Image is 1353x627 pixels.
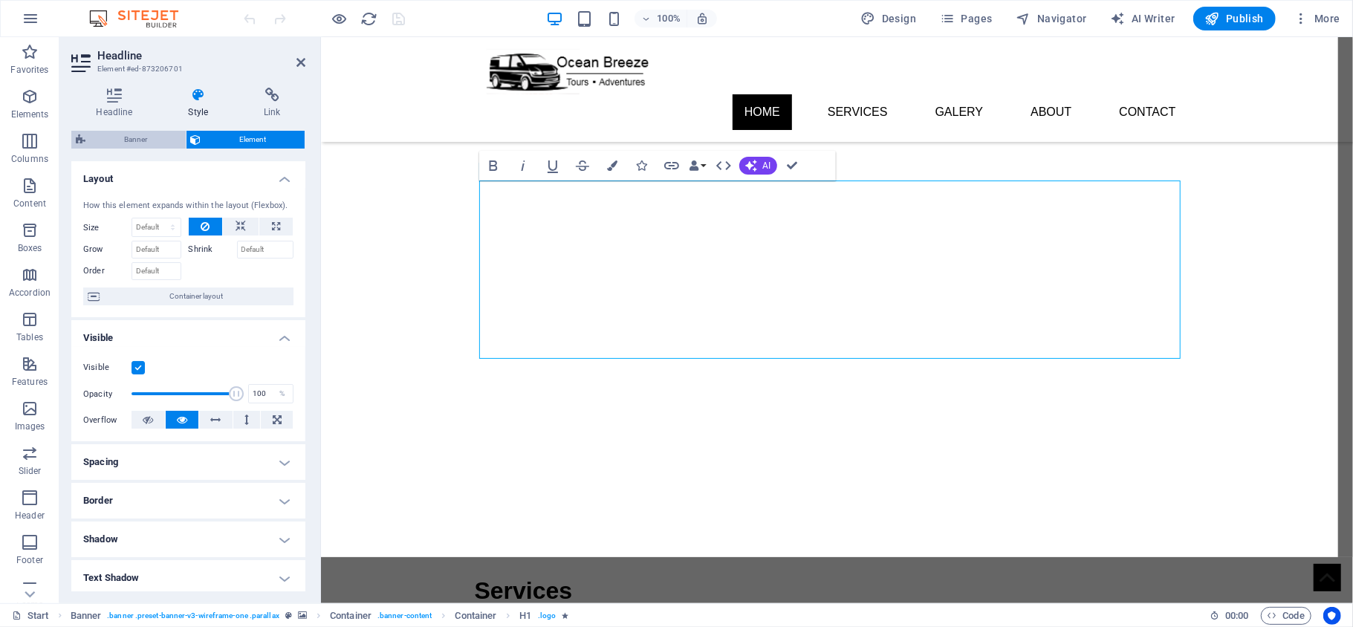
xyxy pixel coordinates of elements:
[71,522,305,557] h4: Shadow
[361,10,378,27] i: Reload page
[83,287,293,305] button: Container layout
[71,320,305,347] h4: Visible
[658,151,686,181] button: Link
[71,607,102,625] span: Click to select. Double-click to edit
[598,151,626,181] button: Colors
[10,64,48,76] p: Favorites
[377,607,432,625] span: . banner-content
[237,241,294,259] input: Default
[12,376,48,388] p: Features
[1288,7,1346,30] button: More
[186,131,305,149] button: Element
[163,88,239,119] h4: Style
[1294,11,1340,26] span: More
[509,151,537,181] button: Italic (Ctrl+I)
[83,412,132,429] label: Overflow
[83,390,132,398] label: Opacity
[568,151,597,181] button: Strikethrough
[455,607,497,625] span: Click to select. Double-click to edit
[83,262,132,280] label: Order
[1236,610,1238,621] span: :
[19,465,42,477] p: Slider
[16,331,43,343] p: Tables
[9,287,51,299] p: Accordion
[71,483,305,519] h4: Border
[71,444,305,480] h4: Spacing
[635,10,687,27] button: 100%
[1268,607,1305,625] span: Code
[83,359,132,377] label: Visible
[687,151,708,181] button: Data Bindings
[657,10,681,27] h6: 100%
[1010,7,1093,30] button: Navigator
[71,161,305,188] h4: Layout
[272,385,293,403] div: %
[104,287,289,305] span: Container layout
[331,10,348,27] button: Click here to leave preview mode and continue editing
[18,242,42,254] p: Boxes
[12,607,49,625] a: Click to cancel selection. Double-click to open Pages
[11,153,48,165] p: Columns
[83,200,293,212] div: How this element expands within the layout (Flexbox).
[1323,607,1341,625] button: Usercentrics
[1210,607,1249,625] h6: Session time
[479,151,507,181] button: Bold (Ctrl+B)
[739,157,777,175] button: AI
[538,607,556,625] span: . logo
[11,108,49,120] p: Elements
[298,611,307,620] i: This element contains a background
[360,10,378,27] button: reload
[83,241,132,259] label: Grow
[206,131,301,149] span: Element
[855,7,923,30] div: Design (Ctrl+Alt+Y)
[1105,7,1181,30] button: AI Writer
[83,224,132,232] label: Size
[562,611,568,620] i: Element contains an animation
[1016,11,1087,26] span: Navigator
[855,7,923,30] button: Design
[15,420,45,432] p: Images
[71,131,186,149] button: Banner
[285,611,292,620] i: This element is a customizable preset
[71,607,569,625] nav: breadcrumb
[1261,607,1311,625] button: Code
[763,161,771,170] span: AI
[779,151,807,181] button: Confirm (Ctrl+⏎)
[940,11,992,26] span: Pages
[107,607,279,625] span: . banner .preset-banner-v3-wireframe-one .parallax
[934,7,998,30] button: Pages
[97,49,305,62] h2: Headline
[520,607,532,625] span: Click to select. Double-click to edit
[539,151,567,181] button: Underline (Ctrl+U)
[330,607,371,625] span: Click to select. Double-click to edit
[97,62,276,76] h3: Element #ed-873206701
[628,151,656,181] button: Icons
[90,131,181,149] span: Banner
[71,88,163,119] h4: Headline
[1205,11,1264,26] span: Publish
[16,554,43,566] p: Footer
[189,241,237,259] label: Shrink
[239,88,305,119] h4: Link
[1111,11,1175,26] span: AI Writer
[15,510,45,522] p: Header
[132,241,181,259] input: Default
[861,11,917,26] span: Design
[1225,607,1248,625] span: 00 00
[71,560,305,596] h4: Text Shadow
[710,151,738,181] button: HTML
[13,198,46,209] p: Content
[1193,7,1276,30] button: Publish
[85,10,197,27] img: Editor Logo
[132,262,181,280] input: Default
[695,12,709,25] i: On resize automatically adjust zoom level to fit chosen device.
